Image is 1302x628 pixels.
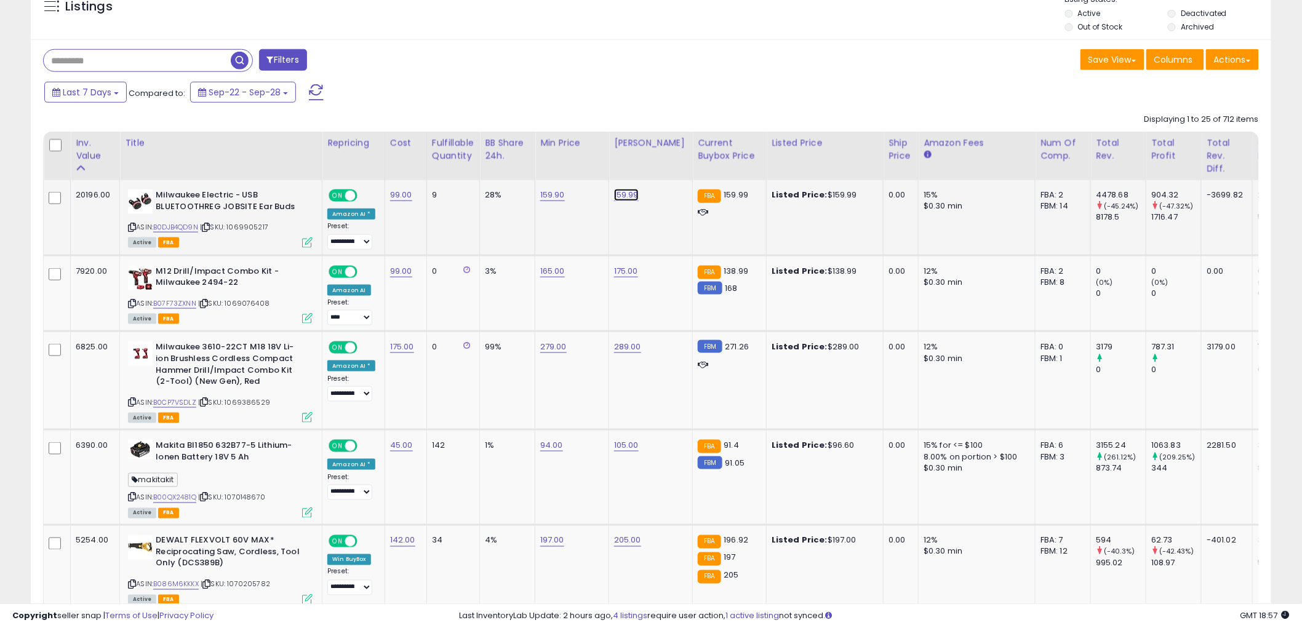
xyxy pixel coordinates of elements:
[1151,266,1201,277] div: 0
[924,149,931,161] small: Amazon Fees.
[889,137,913,162] div: Ship Price
[772,266,874,277] div: $138.99
[924,463,1026,474] div: $0.30 min
[12,610,57,621] strong: Copyright
[327,554,371,565] div: Win BuyBox
[1181,8,1227,18] label: Deactivated
[327,375,375,402] div: Preset:
[1096,189,1146,201] div: 4478.68
[432,535,470,546] div: 34
[1151,341,1201,352] div: 787.31
[190,82,296,103] button: Sep-22 - Sep-28
[153,493,196,503] a: B00QX2481Q
[356,266,375,277] span: OFF
[159,610,214,621] a: Privacy Policy
[153,579,199,590] a: B086M6KKKX
[76,189,110,201] div: 20196.00
[1040,353,1081,364] div: FBM: 1
[105,610,158,621] a: Terms of Use
[1096,463,1146,474] div: 873.74
[128,266,313,323] div: ASIN:
[1080,49,1144,70] button: Save View
[1159,452,1195,462] small: (209.25%)
[772,189,828,201] b: Listed Price:
[432,137,474,162] div: Fulfillable Quantity
[924,353,1026,364] div: $0.30 min
[128,341,153,366] img: 3173Juzp8NL._SL40_.jpg
[540,137,604,149] div: Min Price
[485,137,530,162] div: BB Share 24h.
[772,440,874,451] div: $96.60
[1096,558,1146,569] div: 995.02
[889,341,909,352] div: 0.00
[153,222,198,233] a: B0DJB4QD9N
[356,536,375,547] span: OFF
[889,440,909,451] div: 0.00
[76,137,114,162] div: Inv. value
[1040,189,1081,201] div: FBA: 2
[390,439,413,451] a: 45.00
[1040,451,1081,463] div: FBM: 3
[153,397,196,408] a: B0CP7VSDLZ
[1207,189,1243,201] div: -3699.82
[924,341,1026,352] div: 12%
[128,341,313,421] div: ASIN:
[432,189,470,201] div: 9
[156,189,305,215] b: Milwaukee Electric - USB BLUETOOTHREG JOBSITE Ear Buds
[12,610,214,622] div: seller snap | |
[327,209,375,220] div: Amazon AI *
[485,189,525,201] div: 28%
[1040,546,1081,557] div: FBM: 12
[724,189,749,201] span: 159.99
[485,341,525,352] div: 99%
[1096,137,1141,162] div: Total Rev.
[129,87,185,99] span: Compared to:
[330,536,345,547] span: ON
[924,535,1026,546] div: 12%
[698,440,721,453] small: FBA
[327,298,375,326] div: Preset:
[540,439,563,451] a: 94.00
[1151,558,1201,569] div: 108.97
[1096,266,1146,277] div: 0
[1151,535,1201,546] div: 62.73
[485,266,525,277] div: 3%
[772,265,828,277] b: Listed Price:
[1207,341,1243,352] div: 3179.00
[725,282,738,294] span: 168
[698,189,721,203] small: FBA
[540,535,564,547] a: 197.00
[613,610,648,621] a: 4 listings
[726,610,780,621] a: 1 active listing
[330,343,345,353] span: ON
[158,314,179,324] span: FBA
[698,570,721,584] small: FBA
[614,535,641,547] a: 205.00
[772,341,874,352] div: $289.00
[390,535,415,547] a: 142.00
[330,266,345,277] span: ON
[614,189,639,201] a: 159.99
[924,266,1026,277] div: 12%
[1181,22,1214,32] label: Archived
[153,298,196,309] a: B07F73ZXNN
[128,473,178,487] span: makitakit
[158,413,179,423] span: FBA
[1144,114,1259,125] div: Displaying 1 to 25 of 712 items
[1096,212,1146,223] div: 8178.5
[390,265,412,277] a: 99.00
[356,343,375,353] span: OFF
[1096,535,1146,546] div: 594
[156,266,305,292] b: M12 Drill/Impact Combo Kit - Milwaukee 2494-22
[198,298,270,308] span: | SKU: 1069076408
[128,535,153,560] img: 31N2geRu0wL._SL40_.jpg
[724,439,740,451] span: 91.4
[698,552,721,566] small: FBA
[44,82,127,103] button: Last 7 Days
[432,266,470,277] div: 0
[128,440,153,459] img: 41776wJev2L._SL40_.jpg
[1151,463,1201,474] div: 344
[63,86,111,98] span: Last 7 Days
[327,473,375,501] div: Preset:
[698,456,722,469] small: FBM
